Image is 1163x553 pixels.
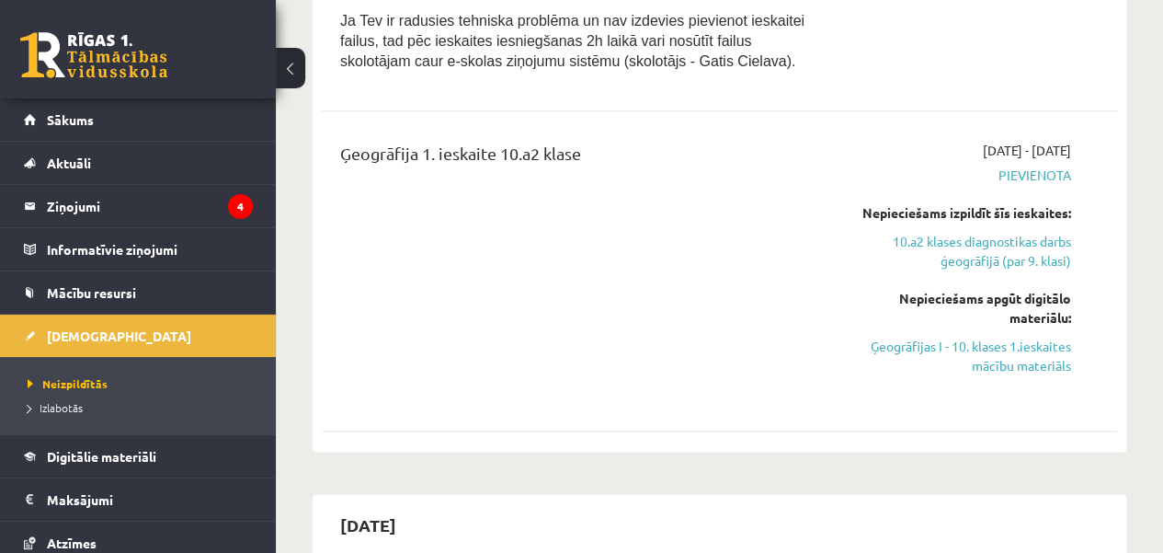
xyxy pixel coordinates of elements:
a: Informatīvie ziņojumi [24,228,253,271]
span: [DEMOGRAPHIC_DATA] [47,328,191,344]
a: Rīgas 1. Tālmācības vidusskola [20,32,167,78]
legend: Maksājumi [47,478,253,521]
a: Neizpildītās [28,375,257,392]
div: Nepieciešams izpildīt šīs ieskaites: [846,203,1071,223]
a: [DEMOGRAPHIC_DATA] [24,315,253,357]
span: [DATE] - [DATE] [983,141,1071,160]
span: Atzīmes [47,535,97,551]
a: Izlabotās [28,399,257,416]
span: Neizpildītās [28,376,108,391]
div: Nepieciešams apgūt digitālo materiālu: [846,289,1071,328]
span: Sākums [47,111,94,128]
a: Ģeogrāfijas I - 10. klases 1.ieskaites mācību materiāls [846,337,1071,375]
span: Aktuāli [47,155,91,171]
span: Ja Tev ir radusies tehniska problēma un nav izdevies pievienot ieskaitei failus, tad pēc ieskaite... [340,13,804,69]
i: 4 [228,194,253,219]
a: Ziņojumi4 [24,185,253,227]
span: Pievienota [846,166,1071,185]
a: Digitālie materiāli [24,435,253,478]
legend: Ziņojumi [47,185,253,227]
span: Mācību resursi [47,284,136,301]
span: Digitālie materiāli [47,448,156,465]
a: Aktuāli [24,142,253,184]
div: Ģeogrāfija 1. ieskaite 10.a2 klase [340,141,818,175]
a: 10.a2 klases diagnostikas darbs ģeogrāfijā (par 9. klasi) [846,232,1071,271]
a: Maksājumi [24,478,253,521]
a: Sākums [24,98,253,141]
h2: [DATE] [322,503,415,547]
legend: Informatīvie ziņojumi [47,228,253,271]
a: Mācību resursi [24,271,253,314]
span: Izlabotās [28,400,83,415]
